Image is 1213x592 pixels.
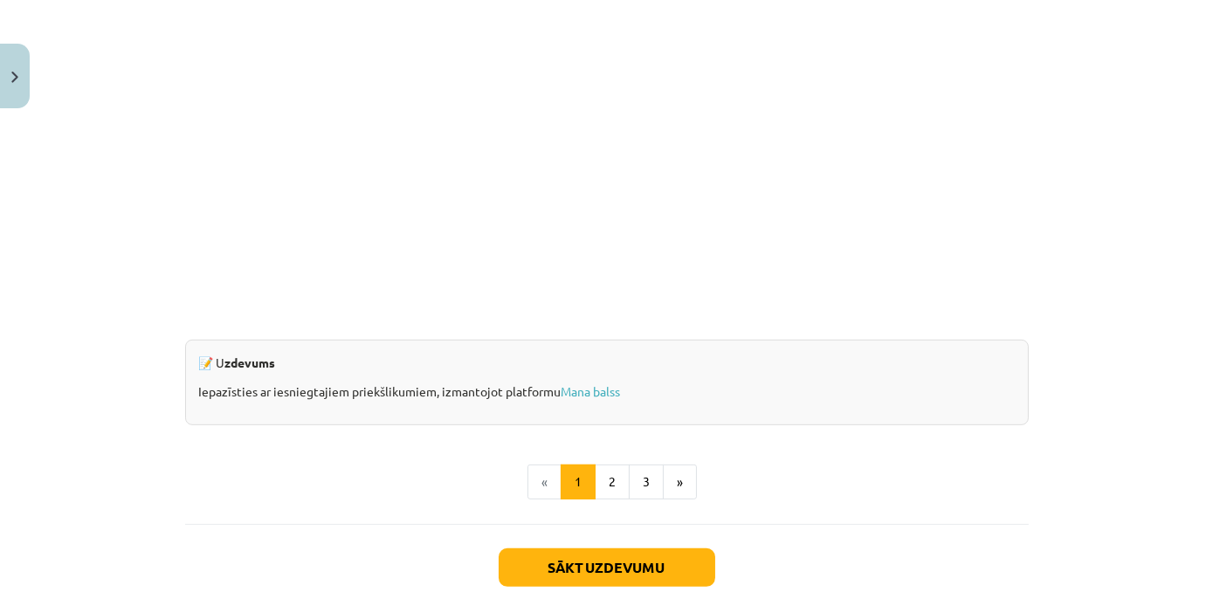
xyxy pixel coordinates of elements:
[663,465,697,499] button: »
[595,465,630,499] button: 2
[199,354,1015,372] p: 📝 U
[562,383,621,399] a: Mana balss
[561,465,596,499] button: 1
[225,355,276,370] strong: zdevums
[185,465,1029,499] nav: Page navigation example
[11,72,18,83] img: icon-close-lesson-0947bae3869378f0d4975bcd49f059093ad1ed9edebbc8119c70593378902aed.svg
[199,382,1015,401] p: Iepazīsties ar iesniegtajiem priekšlikumiem, izmantojot platformu
[499,548,715,587] button: Sākt uzdevumu
[629,465,664,499] button: 3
